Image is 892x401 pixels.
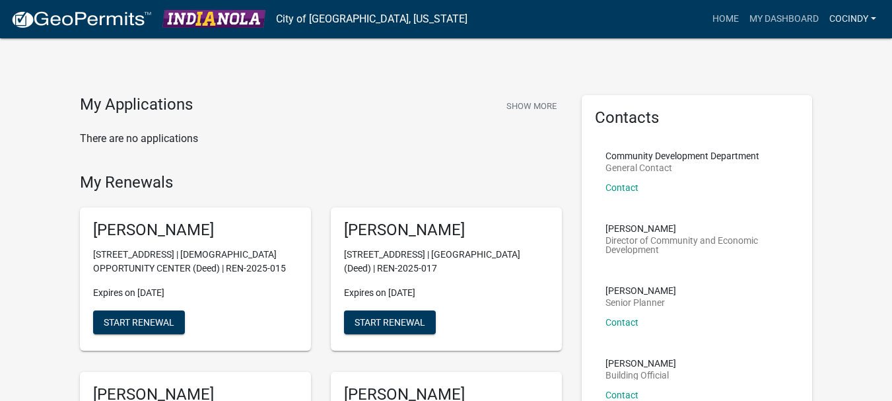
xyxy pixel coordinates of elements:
[93,248,298,275] p: [STREET_ADDRESS] | [DEMOGRAPHIC_DATA] OPPORTUNITY CENTER (Deed) | REN-2025-015
[80,173,562,192] h4: My Renewals
[93,221,298,240] h5: [PERSON_NAME]
[744,7,824,32] a: My Dashboard
[605,236,789,254] p: Director of Community and Economic Development
[501,95,562,117] button: Show More
[605,359,676,368] p: [PERSON_NAME]
[104,317,174,328] span: Start Renewal
[80,95,193,115] h4: My Applications
[605,286,676,295] p: [PERSON_NAME]
[824,7,881,32] a: cocindy
[605,224,789,233] p: [PERSON_NAME]
[93,286,298,300] p: Expires on [DATE]
[605,163,759,172] p: General Contact
[344,248,549,275] p: [STREET_ADDRESS] | [GEOGRAPHIC_DATA] (Deed) | REN-2025-017
[162,10,265,28] img: City of Indianola, Iowa
[344,310,436,334] button: Start Renewal
[344,286,549,300] p: Expires on [DATE]
[605,317,638,328] a: Contact
[605,151,759,161] p: Community Development Department
[605,371,676,380] p: Building Official
[93,310,185,334] button: Start Renewal
[276,8,467,30] a: City of [GEOGRAPHIC_DATA], [US_STATE]
[344,221,549,240] h5: [PERSON_NAME]
[605,390,638,400] a: Contact
[355,317,425,328] span: Start Renewal
[707,7,744,32] a: Home
[595,108,800,128] h5: Contacts
[80,131,562,147] p: There are no applications
[605,182,638,193] a: Contact
[605,298,676,307] p: Senior Planner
